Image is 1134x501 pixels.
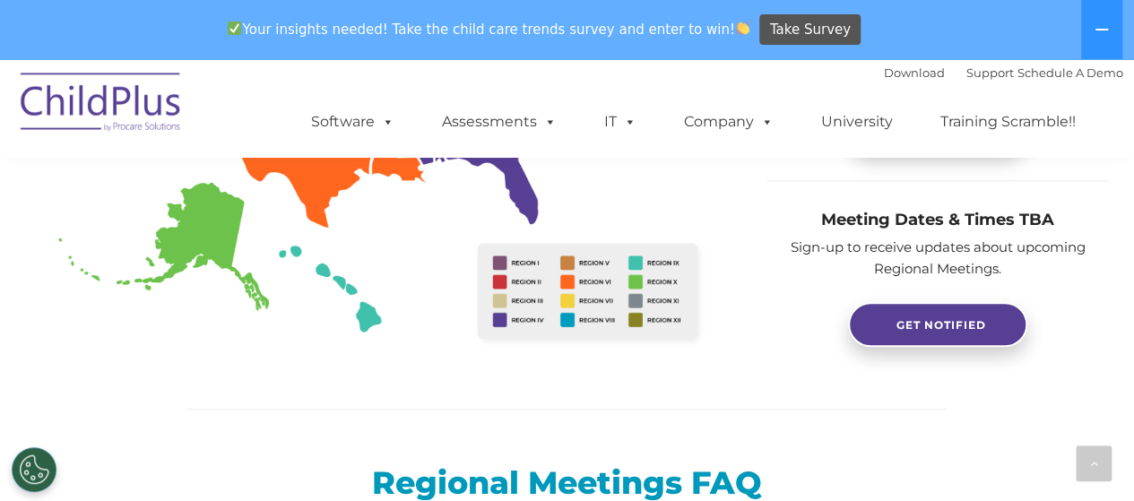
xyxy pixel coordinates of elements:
a: Software [293,104,412,140]
img: 👏 [736,22,749,35]
a: Take Survey [759,14,861,46]
span: Your insights needed! Take the child care trends survey and enter to win! [221,12,757,47]
a: University [803,104,911,140]
a: Support [966,65,1014,80]
a: Schedule A Demo [1017,65,1123,80]
a: GET NOTIFIED [848,302,1027,347]
img: ✅ [228,22,241,35]
p: Sign-up to receive updates about upcoming Regional Meetings. [766,237,1109,280]
a: Download [884,65,945,80]
font: | [884,65,1123,80]
span: Take Survey [770,14,851,46]
button: Cookies Settings [12,447,56,492]
span: GET NOTIFIED [896,318,986,332]
a: Training Scramble!! [922,104,1094,140]
h4: Meeting Dates & Times TBA [766,207,1109,232]
a: IT [586,104,654,140]
a: Company [666,104,792,140]
a: Assessments [424,104,575,140]
img: ChildPlus by Procare Solutions [12,60,191,150]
